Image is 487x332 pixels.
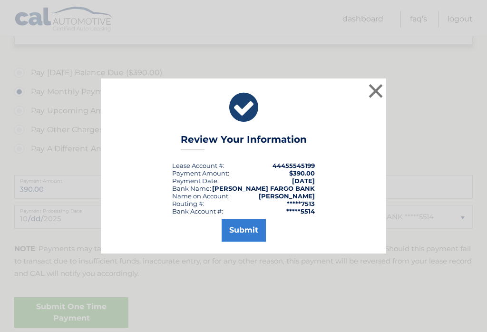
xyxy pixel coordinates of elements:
[172,177,217,185] span: Payment Date
[172,200,205,207] div: Routing #:
[172,185,211,192] div: Bank Name:
[366,81,385,100] button: ×
[222,219,266,242] button: Submit
[181,134,307,150] h3: Review Your Information
[292,177,315,185] span: [DATE]
[289,169,315,177] span: $390.00
[172,162,224,169] div: Lease Account #:
[273,162,315,169] strong: 44455545199
[172,207,223,215] div: Bank Account #:
[172,177,219,185] div: :
[259,192,315,200] strong: [PERSON_NAME]
[212,185,315,192] strong: [PERSON_NAME] FARGO BANK
[172,169,229,177] div: Payment Amount:
[172,192,230,200] div: Name on Account:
